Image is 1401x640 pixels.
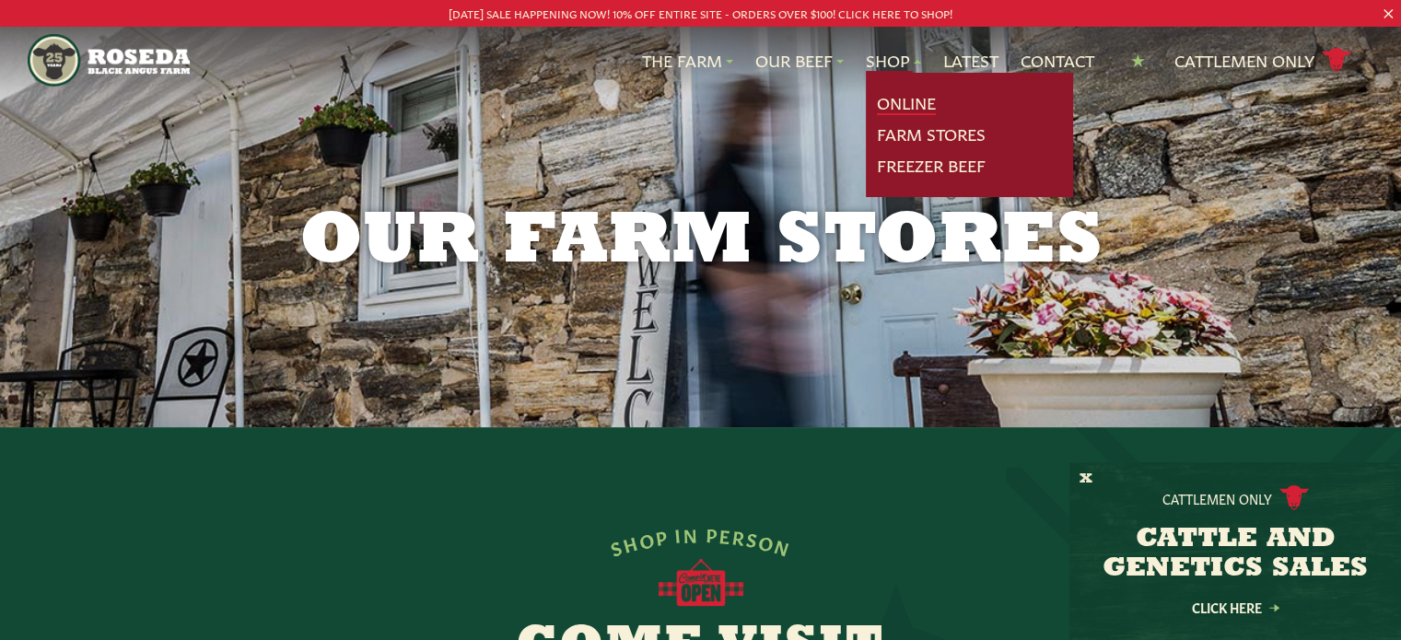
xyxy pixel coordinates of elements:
a: Online [877,91,936,115]
p: [DATE] SALE HAPPENING NOW! 10% OFF ENTIRE SITE - ORDERS OVER $100! CLICK HERE TO SHOP! [70,4,1331,23]
img: cattle-icon.svg [1279,485,1309,510]
span: S [744,527,760,549]
h1: Our Farm Stores [229,206,1173,280]
span: N [773,534,794,558]
a: Our Beef [755,49,844,73]
div: SHOP IN PERSON [607,523,794,558]
nav: Main Navigation [28,27,1372,94]
a: Cattlemen Only [1174,44,1351,76]
span: E [718,524,732,545]
span: O [756,529,777,553]
span: I [673,524,683,545]
span: P [653,525,669,547]
h3: CATTLE AND GENETICS SALES [1092,525,1378,584]
a: Farm Stores [877,122,986,146]
img: https://roseda.com/wp-content/uploads/2021/05/roseda-25-header.png [28,34,189,87]
a: The Farm [642,49,733,73]
span: P [705,523,718,544]
span: R [730,525,747,547]
p: Cattlemen Only [1162,489,1272,507]
span: S [607,535,625,558]
a: Shop [866,49,921,73]
button: X [1080,470,1092,489]
a: Contact [1021,49,1094,73]
span: H [620,530,640,554]
a: Click Here [1152,601,1318,613]
a: Freezer Beef [877,154,986,178]
span: O [636,527,657,550]
span: N [682,523,698,544]
a: Latest [943,49,998,73]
